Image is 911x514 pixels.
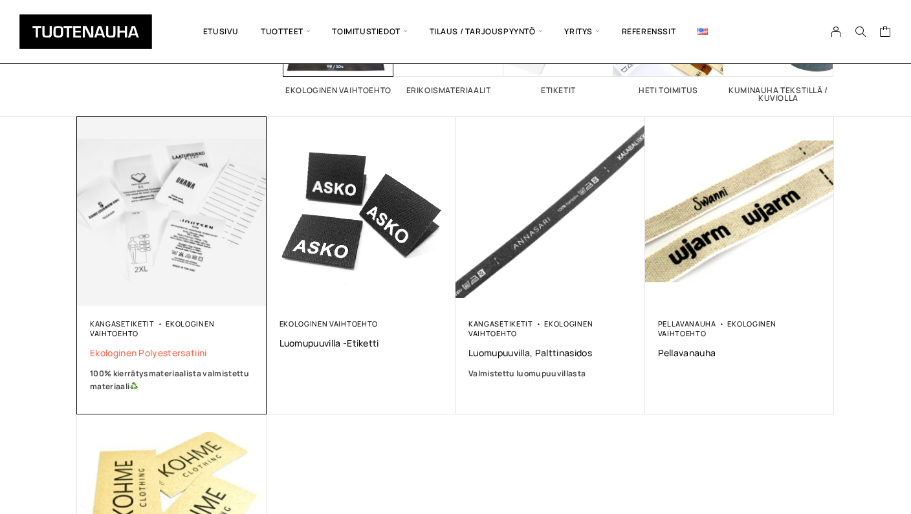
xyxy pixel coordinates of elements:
img: Tuotenauha Oy [19,14,152,49]
a: Luomupuuvilla, palttinasidos [468,347,632,359]
a: My Account [824,26,849,37]
span: Yritys [553,10,610,54]
span: Valmistettu luomupuuvillasta [468,368,586,379]
a: Cart [879,25,892,41]
button: Search [848,26,873,37]
a: Valmistettu luomupuuvillasta [468,367,632,380]
h2: Etiketit [503,87,613,94]
a: Pellavanauha [658,319,716,328]
h2: Kuminauha tekstillä / kuviolla [723,87,833,102]
a: Referenssit [611,10,687,54]
img: ♻️ [130,382,138,390]
img: English [697,28,708,35]
a: 100% kierrätysmateriaalista valmistettu materiaali♻️ [90,367,254,393]
h2: Heti toimitus [613,87,723,94]
b: 100% kierrätysmateriaalista valmistettu materiaali [90,368,249,392]
span: Toimitustiedot [321,10,418,54]
h2: Erikoismateriaalit [393,87,503,94]
a: Pellavanauha [658,347,822,359]
a: Kangasetiketit [90,319,155,328]
span: Tuotteet [250,10,321,54]
a: Etusivu [192,10,250,54]
a: Ekologinen vaihtoehto [280,319,378,328]
span: Tilaus / Tarjouspyyntö [419,10,554,54]
a: Ekologinen vaihtoehto [90,319,214,338]
a: Ekologinen polyestersatiini [90,347,254,359]
a: Ekologinen vaihtoehto [468,319,593,338]
a: Luomupuuvilla -etiketti [280,337,443,349]
a: Ekologinen vaihtoehto [658,319,776,338]
h2: Ekologinen vaihtoehto [283,87,393,94]
a: Kangasetiketit [468,319,533,328]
